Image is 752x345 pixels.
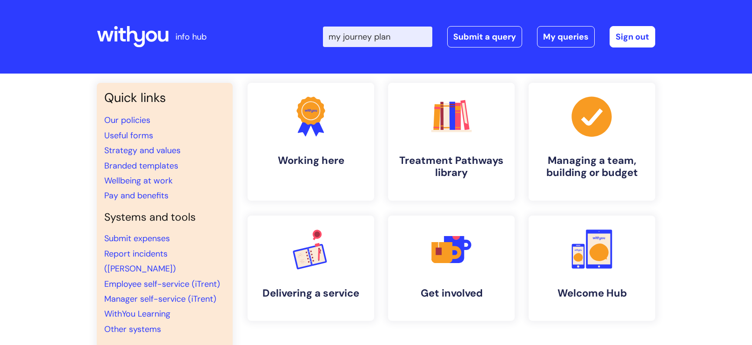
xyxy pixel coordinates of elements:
[104,293,216,304] a: Manager self-service (iTrent)
[396,287,507,299] h4: Get involved
[104,115,150,126] a: Our policies
[248,216,374,321] a: Delivering a service
[536,287,648,299] h4: Welcome Hub
[323,26,655,47] div: | -
[323,27,432,47] input: Search
[104,308,170,319] a: WithYou Learning
[388,83,515,201] a: Treatment Pathways library
[255,155,367,167] h4: Working here
[104,248,176,274] a: Report incidents ([PERSON_NAME])
[104,160,178,171] a: Branded templates
[447,26,522,47] a: Submit a query
[104,233,170,244] a: Submit expenses
[388,216,515,321] a: Get involved
[175,29,207,44] p: info hub
[610,26,655,47] a: Sign out
[255,287,367,299] h4: Delivering a service
[104,211,225,224] h4: Systems and tools
[536,155,648,179] h4: Managing a team, building or budget
[248,83,374,201] a: Working here
[396,155,507,179] h4: Treatment Pathways library
[529,216,655,321] a: Welcome Hub
[104,130,153,141] a: Useful forms
[104,175,173,186] a: Wellbeing at work
[529,83,655,201] a: Managing a team, building or budget
[104,190,168,201] a: Pay and benefits
[104,90,225,105] h3: Quick links
[104,145,181,156] a: Strategy and values
[104,278,220,290] a: Employee self-service (iTrent)
[537,26,595,47] a: My queries
[104,324,161,335] a: Other systems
